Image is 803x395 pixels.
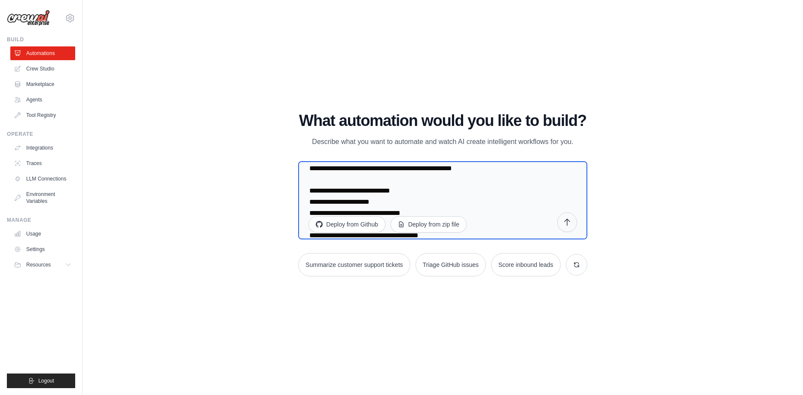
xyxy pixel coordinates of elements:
[298,136,587,147] p: Describe what you want to automate and watch AI create intelligent workflows for you.
[391,216,467,233] button: Deploy from zip file
[26,261,51,268] span: Resources
[10,77,75,91] a: Marketplace
[7,10,50,26] img: Logo
[7,217,75,224] div: Manage
[298,253,410,276] button: Summarize customer support tickets
[10,242,75,256] a: Settings
[7,131,75,138] div: Operate
[10,141,75,155] a: Integrations
[10,62,75,76] a: Crew Studio
[760,354,803,395] iframe: Chat Widget
[10,227,75,241] a: Usage
[7,36,75,43] div: Build
[10,93,75,107] a: Agents
[10,156,75,170] a: Traces
[10,46,75,60] a: Automations
[10,187,75,208] a: Environment Variables
[308,216,385,233] button: Deploy from Github
[491,253,561,276] button: Score inbound leads
[10,108,75,122] a: Tool Registry
[760,354,803,395] div: Віджет чату
[38,377,54,384] span: Logout
[10,172,75,186] a: LLM Connections
[10,258,75,272] button: Resources
[298,112,587,129] h1: What automation would you like to build?
[415,253,486,276] button: Triage GitHub issues
[7,374,75,388] button: Logout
